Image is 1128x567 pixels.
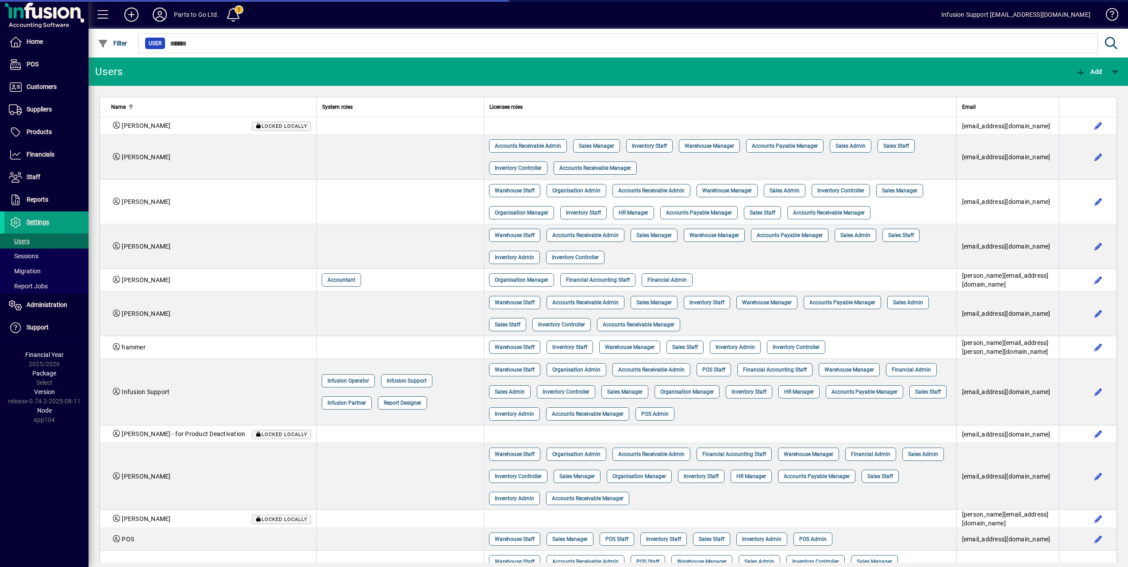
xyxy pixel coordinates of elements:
[618,450,685,459] span: Accounts Receivable Admin
[37,407,52,414] span: Node
[122,243,170,250] span: [PERSON_NAME]
[495,186,535,195] span: Warehouse Staff
[95,65,133,79] div: Users
[122,344,146,351] span: hammer
[1091,532,1105,546] button: Edit
[962,153,1051,161] span: [EMAIL_ADDRESS][DOMAIN_NAME]
[552,343,587,352] span: Inventory Staff
[799,535,827,544] span: POS Admin
[666,208,732,217] span: Accounts Payable Manager
[784,450,833,459] span: Warehouse Manager
[857,557,892,566] span: Sales Manager
[34,388,55,395] span: Version
[495,365,535,374] span: Warehouse Staff
[1073,64,1104,80] button: Add
[566,276,630,284] span: Financial Accounting Staff
[96,35,130,51] button: Filter
[684,472,719,481] span: Inventory Staff
[702,450,766,459] span: Financial Accounting Staff
[122,153,170,161] span: [PERSON_NAME]
[9,283,48,290] span: Report Jobs
[122,515,170,522] span: [PERSON_NAME]
[322,102,353,112] span: System roles
[962,511,1049,527] span: [PERSON_NAME][EMAIL_ADDRESS][DOMAIN_NAME]
[387,376,427,385] span: Infusion Support
[146,7,174,23] button: Profile
[552,186,601,195] span: Organisation Admin
[327,376,369,385] span: Infusion Operator
[742,535,782,544] span: Inventory Admin
[552,410,624,418] span: Accounts Receivable Manager
[27,128,52,135] span: Products
[636,557,659,566] span: POS Staff
[773,343,820,352] span: Inventory Controller
[660,387,714,396] span: Organisation Manager
[716,343,755,352] span: Inventory Admin
[1091,469,1105,483] button: Edit
[1091,340,1105,354] button: Edit
[636,298,672,307] span: Sales Manager
[559,164,631,172] span: Accounts Receivable Manager
[757,231,823,240] span: Accounts Payable Manager
[835,142,866,150] span: Sales Admin
[122,430,245,437] span: [PERSON_NAME] - for Product Deactivation
[552,298,619,307] span: Accounts Receivable Admin
[736,472,766,481] span: HR Manager
[27,106,52,113] span: Suppliers
[1091,306,1105,321] button: Edit
[636,231,672,240] span: Sales Manager
[122,122,170,129] span: [PERSON_NAME]
[1075,68,1102,75] span: Add
[27,301,67,308] span: Administration
[4,31,89,53] a: Home
[824,365,874,374] span: Warehouse Manager
[1091,195,1105,209] button: Edit
[111,102,126,112] span: Name
[672,343,698,352] span: Sales Staff
[122,276,170,283] span: [PERSON_NAME]
[4,144,89,166] a: Financials
[4,279,89,294] a: Report Jobs
[962,310,1051,317] span: [EMAIL_ADDRESS][DOMAIN_NAME]
[489,102,523,112] span: Licensee roles
[619,208,648,217] span: HR Manager
[552,494,624,503] span: Accounts Receivable Manager
[742,298,792,307] span: Warehouse Manager
[495,298,535,307] span: Warehouse Staff
[1091,150,1105,164] button: Edit
[495,320,520,329] span: Sales Staff
[4,121,89,143] a: Products
[262,517,308,522] span: Locked locally
[552,365,601,374] span: Organisation Admin
[111,102,311,112] div: Name
[618,365,685,374] span: Accounts Receivable Admin
[962,123,1051,130] span: [EMAIL_ADDRESS][DOMAIN_NAME]
[892,365,931,374] span: Financial Admin
[122,198,170,205] span: [PERSON_NAME]
[9,268,41,275] span: Migration
[495,450,535,459] span: Warehouse Staff
[867,472,893,481] span: Sales Staff
[495,253,534,262] span: Inventory Admin
[122,473,170,480] span: [PERSON_NAME]
[174,8,219,22] div: Parts to Go Ltd.
[743,365,807,374] span: Financial Accounting Staff
[702,186,752,195] span: Warehouse Manager
[641,410,669,418] span: POS Admin
[888,231,914,240] span: Sales Staff
[605,535,628,544] span: POS Staff
[384,398,421,407] span: Report Designer
[4,264,89,279] a: Migration
[495,557,535,566] span: Warehouse Staff
[612,472,666,481] span: Organisation Manager
[4,189,89,211] a: Reports
[495,494,534,503] span: Inventory Admin
[603,320,674,329] span: Accounts Receivable Manager
[962,473,1051,480] span: [EMAIL_ADDRESS][DOMAIN_NAME]
[579,142,614,150] span: Sales Manager
[98,40,127,47] span: Filter
[27,83,57,90] span: Customers
[552,253,599,262] span: Inventory Controller
[832,387,897,396] span: Accounts Payable Manager
[752,142,818,150] span: Accounts Payable Manager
